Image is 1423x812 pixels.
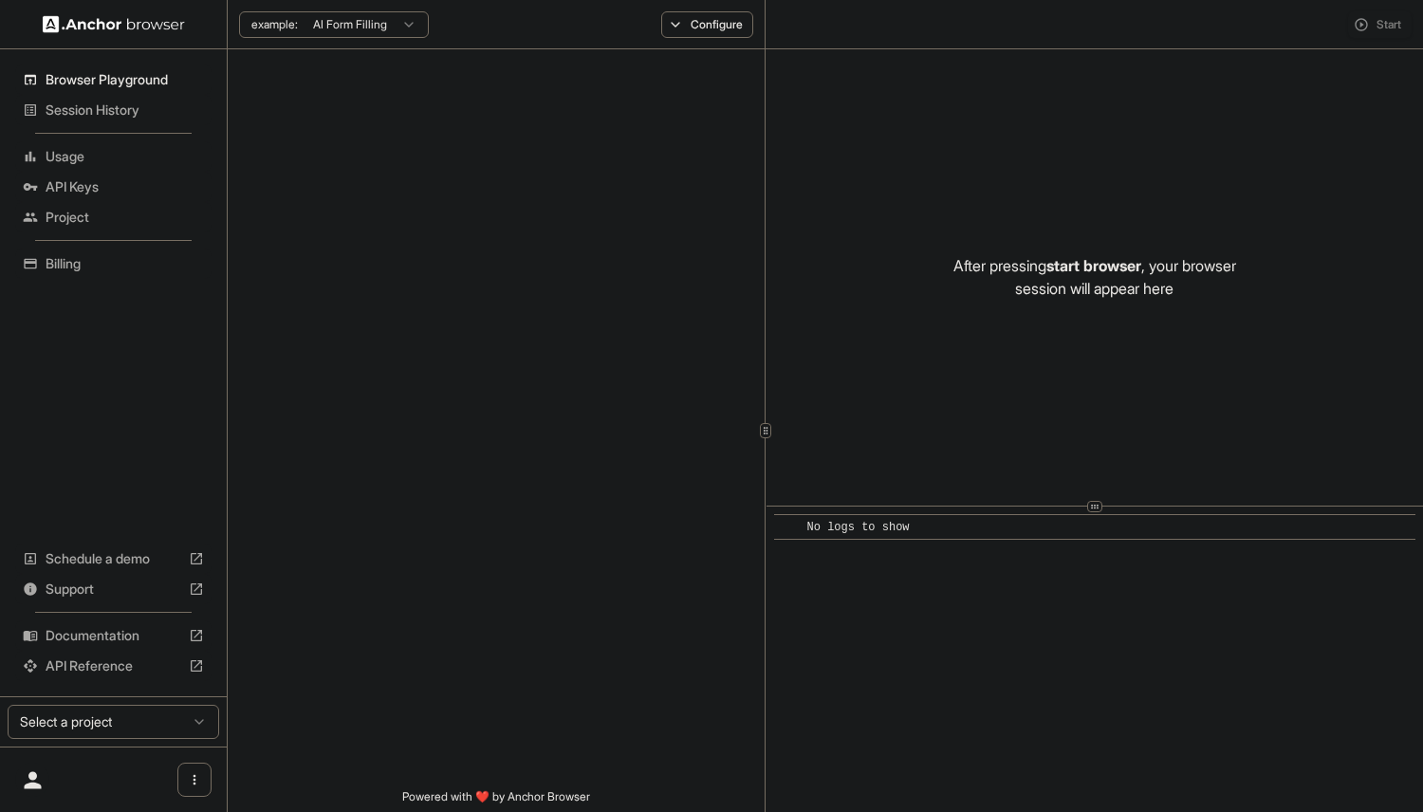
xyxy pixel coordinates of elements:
button: Open menu [177,763,212,797]
div: Schedule a demo [15,544,212,574]
span: Usage [46,147,204,166]
span: ​ [784,518,793,537]
span: Session History [46,101,204,120]
button: Configure [661,11,753,38]
span: example: [251,17,298,32]
span: start browser [1046,256,1141,275]
div: Documentation [15,620,212,651]
div: Project [15,202,212,232]
span: Schedule a demo [46,549,181,568]
div: Support [15,574,212,604]
span: No logs to show [807,521,910,534]
span: API Keys [46,177,204,196]
span: Documentation [46,626,181,645]
div: Billing [15,249,212,279]
div: Session History [15,95,212,125]
div: API Keys [15,172,212,202]
span: Powered with ❤️ by Anchor Browser [402,789,590,812]
span: Billing [46,254,204,273]
p: After pressing , your browser session will appear here [953,254,1236,300]
div: Usage [15,141,212,172]
span: Support [46,580,181,599]
div: API Reference [15,651,212,681]
span: Project [46,208,204,227]
div: Browser Playground [15,65,212,95]
span: API Reference [46,656,181,675]
img: Anchor Logo [43,15,185,33]
span: Browser Playground [46,70,204,89]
